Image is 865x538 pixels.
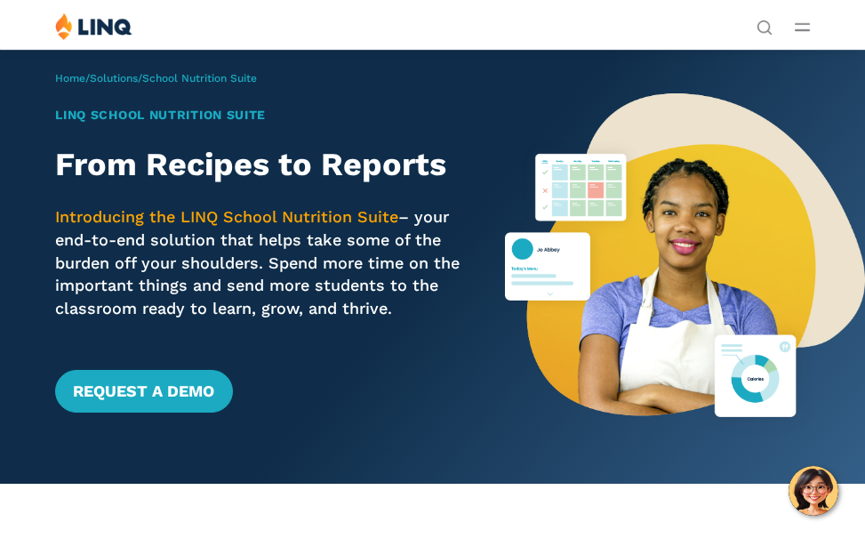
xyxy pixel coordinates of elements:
span: / / [55,72,257,84]
nav: Utility Navigation [757,12,773,34]
img: LINQ | K‑12 Software [55,12,132,40]
h1: LINQ School Nutrition Suite [55,106,469,124]
button: Open Main Menu [795,17,810,36]
a: Solutions [90,72,138,84]
a: Home [55,72,85,84]
a: Request a Demo [55,370,232,413]
span: Introducing the LINQ School Nutrition Suite [55,207,398,226]
span: School Nutrition Suite [142,72,257,84]
img: Nutrition Suite Launch [505,49,865,484]
h2: From Recipes to Reports [55,147,469,183]
p: – your end-to-end solution that helps take some of the burden off your shoulders. Spend more time... [55,205,469,320]
button: Open Search Bar [757,18,773,34]
button: Hello, have a question? Let’s chat. [789,466,838,516]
